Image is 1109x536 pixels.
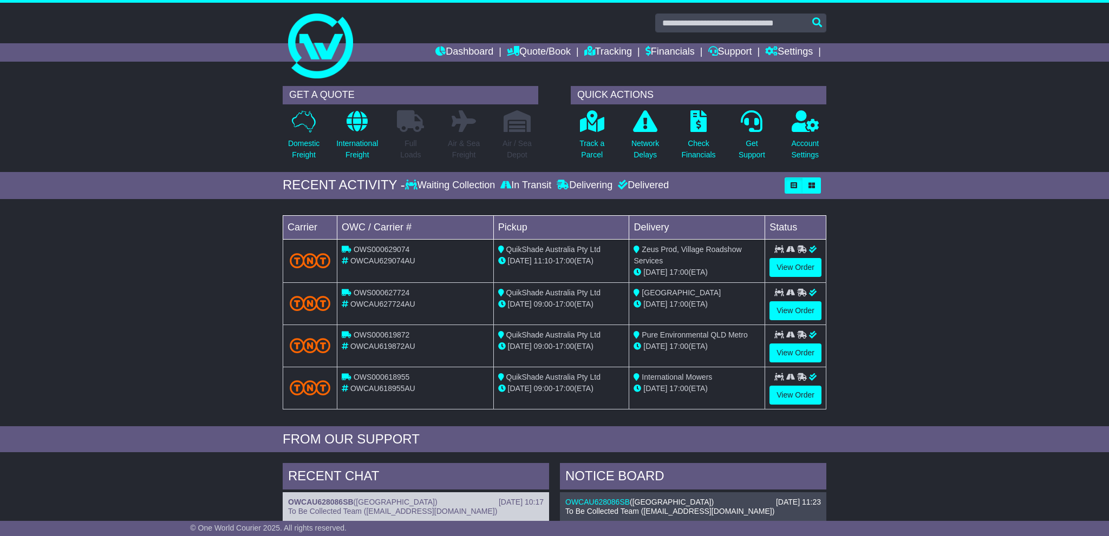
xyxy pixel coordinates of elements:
span: 17:00 [555,342,574,350]
span: 17:00 [669,384,688,393]
p: Check Financials [682,138,716,161]
div: FROM OUR SUPPORT [283,432,826,447]
a: View Order [769,301,821,320]
a: Dashboard [435,43,493,62]
p: Air / Sea Depot [503,138,532,161]
p: Domestic Freight [288,138,319,161]
img: TNT_Domestic.png [290,338,330,353]
div: GET A QUOTE [283,86,538,104]
span: To Be Collected Team ([EMAIL_ADDRESS][DOMAIN_NAME]) [565,507,774,515]
span: 11:10 [534,256,553,265]
a: Quote/Book [507,43,571,62]
a: OWCAU628086SB [288,498,354,506]
p: Track a Parcel [579,138,604,161]
div: ( ) [565,498,821,507]
a: InternationalFreight [336,110,379,167]
span: [DATE] [643,300,667,308]
p: Full Loads [397,138,424,161]
div: [DATE] 11:23 [776,498,821,507]
span: [GEOGRAPHIC_DATA] [356,498,435,506]
div: ( ) [288,498,544,507]
span: QuikShade Australia Pty Ltd [506,373,601,381]
p: Get Support [739,138,765,161]
div: - (ETA) [498,255,625,267]
span: [DATE] [508,300,532,308]
span: OWCAU618955AU [350,384,415,393]
div: - (ETA) [498,383,625,394]
span: Zeus Prod, Village Roadshow Services [634,245,741,265]
span: [DATE] [643,384,667,393]
span: International Mowers [642,373,712,381]
span: To Be Collected Team ([EMAIL_ADDRESS][DOMAIN_NAME]) [288,507,497,515]
a: GetSupport [738,110,766,167]
a: View Order [769,386,821,405]
a: View Order [769,258,821,277]
a: DomesticFreight [288,110,320,167]
div: Delivering [554,180,615,191]
td: Delivery [629,215,765,239]
img: TNT_Domestic.png [290,380,330,395]
td: Carrier [283,215,337,239]
span: © One World Courier 2025. All rights reserved. [190,524,347,532]
span: 17:00 [669,342,688,350]
span: 09:00 [534,300,553,308]
p: International Freight [336,138,378,161]
span: OWS000619872 [354,330,410,339]
img: TNT_Domestic.png [290,296,330,310]
a: AccountSettings [791,110,820,167]
span: OWS000629074 [354,245,410,254]
a: NetworkDelays [631,110,660,167]
span: [GEOGRAPHIC_DATA] [632,498,712,506]
a: Settings [765,43,813,62]
div: Waiting Collection [405,180,498,191]
span: OWCAU619872AU [350,342,415,350]
span: OWCAU627724AU [350,300,415,308]
a: Track aParcel [579,110,605,167]
div: - (ETA) [498,341,625,352]
span: OWS000627724 [354,288,410,297]
a: View Order [769,343,821,362]
img: TNT_Domestic.png [290,253,330,268]
span: QuikShade Australia Pty Ltd [506,245,601,254]
div: [DATE] 10:17 [499,498,544,507]
div: RECENT CHAT [283,463,549,492]
td: OWC / Carrier # [337,215,494,239]
div: RECENT ACTIVITY - [283,177,405,193]
p: Network Delays [631,138,659,161]
span: OWS000618955 [354,373,410,381]
a: OWCAU628086SB [565,498,630,506]
span: 09:00 [534,342,553,350]
div: (ETA) [634,341,760,352]
span: 17:00 [555,300,574,308]
span: 17:00 [669,300,688,308]
div: In Transit [498,180,554,191]
span: [GEOGRAPHIC_DATA] [642,288,721,297]
div: (ETA) [634,267,760,278]
span: 17:00 [555,256,574,265]
a: Support [708,43,752,62]
div: (ETA) [634,383,760,394]
div: QUICK ACTIONS [571,86,826,104]
a: Tracking [584,43,632,62]
div: NOTICE BOARD [560,463,826,492]
a: Financials [645,43,695,62]
span: 17:00 [555,384,574,393]
span: [DATE] [508,256,532,265]
span: [DATE] [508,384,532,393]
td: Status [765,215,826,239]
span: OWCAU629074AU [350,256,415,265]
span: QuikShade Australia Pty Ltd [506,330,601,339]
a: CheckFinancials [681,110,716,167]
span: [DATE] [643,342,667,350]
p: Account Settings [792,138,819,161]
span: 09:00 [534,384,553,393]
div: Delivered [615,180,669,191]
p: Air & Sea Freight [448,138,480,161]
div: (ETA) [634,299,760,310]
div: - (ETA) [498,299,625,310]
span: QuikShade Australia Pty Ltd [506,288,601,297]
span: 17:00 [669,268,688,276]
td: Pickup [493,215,629,239]
span: [DATE] [508,342,532,350]
span: [DATE] [643,268,667,276]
